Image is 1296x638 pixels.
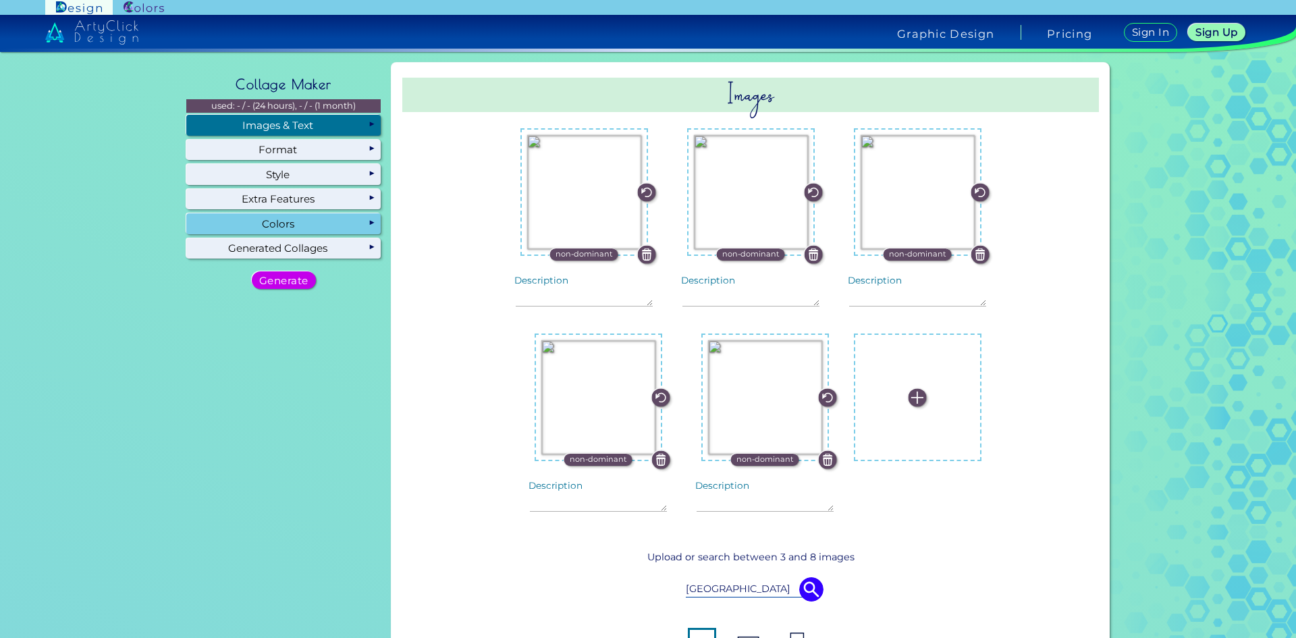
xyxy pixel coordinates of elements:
[909,388,927,406] img: icon_plus_white.svg
[694,135,808,249] img: 654004e7-9779-4d4d-afdc-b8d6c4b63d60
[848,276,902,286] label: Description
[124,1,164,14] img: ArtyClick Colors logo
[186,140,381,160] div: Format
[1047,28,1092,39] a: Pricing
[686,581,815,596] input: Search stock photos..
[514,276,568,286] label: Description
[527,135,641,249] img: 0b8db059-018e-413c-8aca-ffc274d99c60
[799,577,823,602] img: icon search
[529,481,583,491] label: Description
[402,78,1099,112] h2: Images
[1188,24,1245,42] a: Sign Up
[556,248,613,261] p: non-dominant
[708,340,822,454] img: 9b90fbdd-abb3-4547-8e72-64e179923b17
[897,28,994,39] h4: Graphic Design
[889,248,946,261] p: non-dominant
[13,14,219,122] img: f60ae6485c9449d2a76a3eb3db21d1eb-frame-31613004-1.png
[722,248,780,261] p: non-dominant
[408,550,1093,565] p: Upload or search between 3 and 8 images
[1123,23,1177,43] a: Sign In
[681,276,735,286] label: Description
[229,70,338,99] h2: Collage Maker
[1132,27,1170,37] h5: Sign In
[186,115,381,135] div: Images & Text
[1195,27,1238,37] h5: Sign Up
[541,340,655,454] img: d1b29964-7421-4ee3-a98f-f329e6e9f60c
[186,238,381,259] div: Generated Collages
[570,454,627,466] p: non-dominant
[861,135,975,249] img: 5e03f8a1-12dd-405d-9f6b-04f8ba9ed27b
[186,164,381,184] div: Style
[259,275,308,286] h5: Generate
[202,18,207,24] img: close_x_white.png
[45,20,138,45] img: artyclick_design_logo_white_combined_path.svg
[736,454,794,466] p: non-dominant
[186,99,381,113] p: used: - / - (24 hours), - / - (1 month)
[186,213,381,234] div: Colors
[695,481,749,491] label: Description
[186,189,381,209] div: Extra Features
